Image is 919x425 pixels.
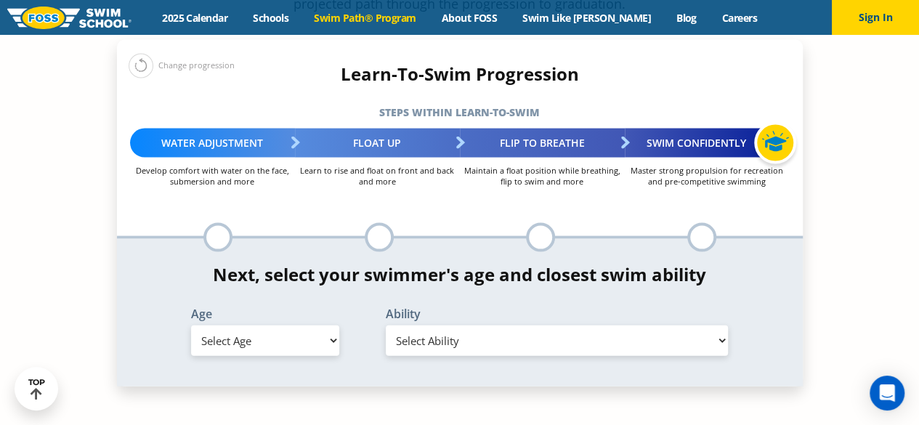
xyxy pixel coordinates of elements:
[129,53,235,78] div: Change progression
[130,129,295,158] div: Water Adjustment
[117,264,803,285] h4: Next, select your swimmer's age and closest swim ability
[28,378,45,400] div: TOP
[429,11,510,25] a: About FOSS
[117,64,803,84] h4: Learn-To-Swim Progression
[510,11,664,25] a: Swim Like [PERSON_NAME]
[709,11,769,25] a: Careers
[150,11,240,25] a: 2025 Calendar
[7,7,131,29] img: FOSS Swim School Logo
[625,165,790,187] p: Master strong propulsion for recreation and pre-competitive swimming
[386,308,729,320] label: Ability
[301,11,429,25] a: Swim Path® Program
[130,165,295,187] p: Develop comfort with water on the face, submersion and more
[460,129,625,158] div: Flip to Breathe
[663,11,709,25] a: Blog
[240,11,301,25] a: Schools
[191,308,339,320] label: Age
[625,129,790,158] div: Swim Confidently
[117,102,803,123] h5: Steps within Learn-to-Swim
[870,376,904,410] div: Open Intercom Messenger
[295,129,460,158] div: Float Up
[295,165,460,187] p: Learn to rise and float on front and back and more
[460,165,625,187] p: Maintain a float position while breathing, flip to swim and more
